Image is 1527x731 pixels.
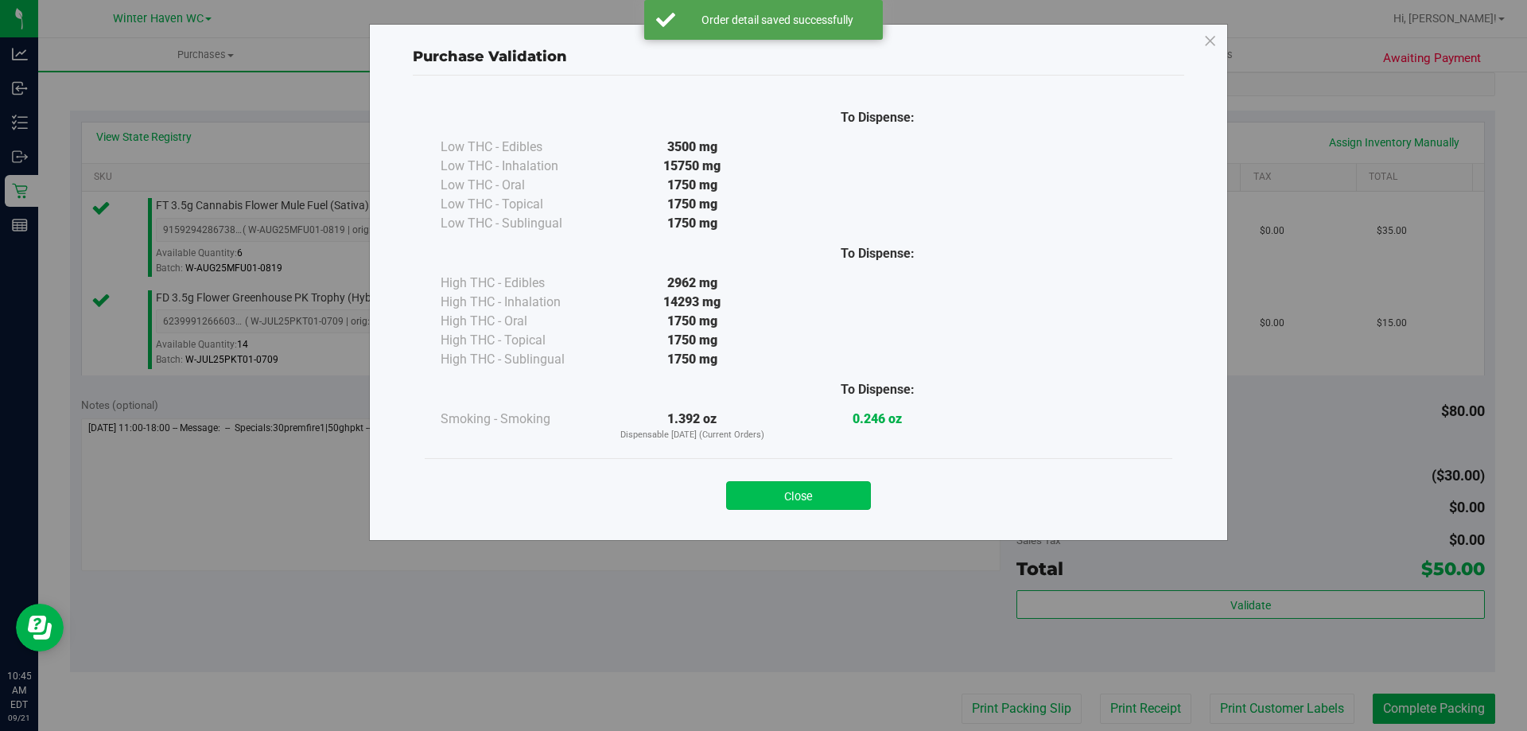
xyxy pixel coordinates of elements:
span: Purchase Validation [413,48,567,65]
div: 14293 mg [600,293,785,312]
div: 1750 mg [600,195,785,214]
div: Low THC - Edibles [441,138,600,157]
div: 1750 mg [600,331,785,350]
div: 1750 mg [600,312,785,331]
div: High THC - Sublingual [441,350,600,369]
div: Low THC - Oral [441,176,600,195]
div: Order detail saved successfully [684,12,871,28]
div: High THC - Inhalation [441,293,600,312]
div: Low THC - Sublingual [441,214,600,233]
div: 1750 mg [600,214,785,233]
iframe: Resource center [16,604,64,651]
div: High THC - Oral [441,312,600,331]
strong: 0.246 oz [853,411,902,426]
p: Dispensable [DATE] (Current Orders) [600,429,785,442]
div: Low THC - Inhalation [441,157,600,176]
div: 1750 mg [600,176,785,195]
button: Close [726,481,871,510]
div: 1.392 oz [600,410,785,442]
div: 1750 mg [600,350,785,369]
div: 2962 mg [600,274,785,293]
div: To Dispense: [785,108,970,127]
div: To Dispense: [785,244,970,263]
div: Low THC - Topical [441,195,600,214]
div: High THC - Topical [441,331,600,350]
div: 15750 mg [600,157,785,176]
div: High THC - Edibles [441,274,600,293]
div: To Dispense: [785,380,970,399]
div: Smoking - Smoking [441,410,600,429]
div: 3500 mg [600,138,785,157]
